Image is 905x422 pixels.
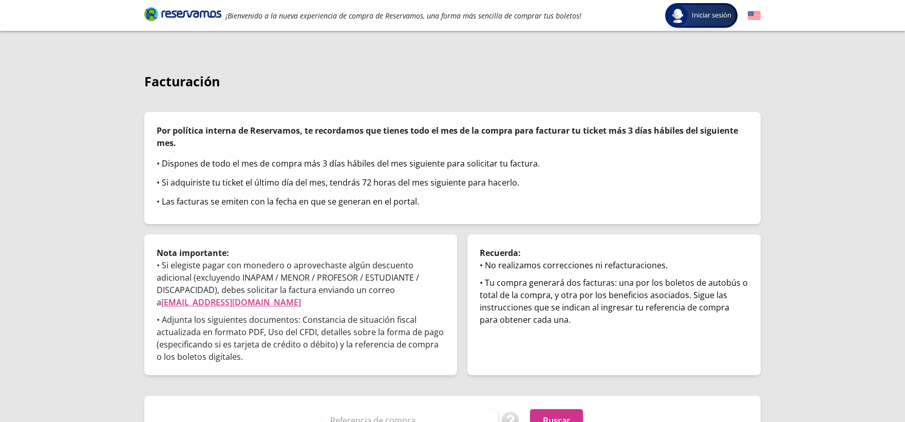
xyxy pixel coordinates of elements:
div: • Si adquiriste tu ticket el último día del mes, tendrás 72 horas del mes siguiente para hacerlo. [157,176,748,189]
em: ¡Bienvenido a la nueva experiencia de compra de Reservamos, una forma más sencilla de comprar tus... [225,11,581,21]
p: Facturación [144,72,761,91]
a: [EMAIL_ADDRESS][DOMAIN_NAME] [161,297,301,308]
p: • Si elegiste pagar con monedero o aprovechaste algún descuento adicional (excluyendo INAPAM / ME... [157,259,445,308]
div: • Tu compra generará dos facturas: una por los boletos de autobús o total de la compra, y otra po... [480,277,748,326]
a: Brand Logo [144,6,221,25]
p: Por política interna de Reservamos, te recordamos que tienes todo el mes de la compra para factur... [157,124,748,149]
i: Brand Logo [144,6,221,22]
div: • Las facturas se emiten con la fecha en que se generan en el portal. [157,195,748,208]
span: Iniciar sesión [688,10,736,21]
p: • Adjunta los siguientes documentos: Constancia de situación fiscal actualizada en formato PDF, U... [157,314,445,363]
p: Recuerda: [480,247,748,259]
div: • Dispones de todo el mes de compra más 3 días hábiles del mes siguiente para solicitar tu factura. [157,157,748,170]
button: English [748,9,761,22]
p: Nota importante: [157,247,445,259]
div: • No realizamos correcciones ni refacturaciones. [480,259,748,271]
